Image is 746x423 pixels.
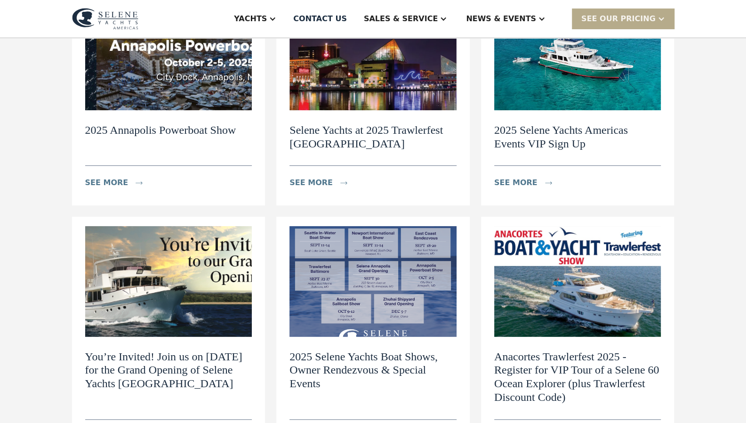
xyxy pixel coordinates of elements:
[572,8,674,29] div: SEE Our Pricing
[293,13,347,24] div: Contact US
[289,177,333,188] div: see more
[136,181,143,185] img: icon
[85,123,236,137] h2: 2025 Annapolis Powerboat Show
[494,123,661,151] h2: 2025 Selene Yachts Americas Events VIP Sign Up
[466,13,536,24] div: News & EVENTS
[494,350,661,404] h2: Anacortes Trawlerfest 2025 - Register for VIP Tour of a Selene 60 Ocean Explorer (plus Trawlerfes...
[494,177,537,188] div: see more
[72,8,138,30] img: logo
[364,13,438,24] div: Sales & Service
[85,177,128,188] div: see more
[581,13,656,24] div: SEE Our Pricing
[234,13,267,24] div: Yachts
[289,123,457,151] h2: Selene Yachts at 2025 Trawlerfest [GEOGRAPHIC_DATA]
[289,350,457,390] h2: 2025 Selene Yachts Boat Shows, Owner Rendezvous & Special Events
[85,350,252,390] h2: You’re Invited! Join us on [DATE] for the Grand Opening of Selene Yachts [GEOGRAPHIC_DATA]
[545,181,552,185] img: icon
[340,181,347,185] img: icon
